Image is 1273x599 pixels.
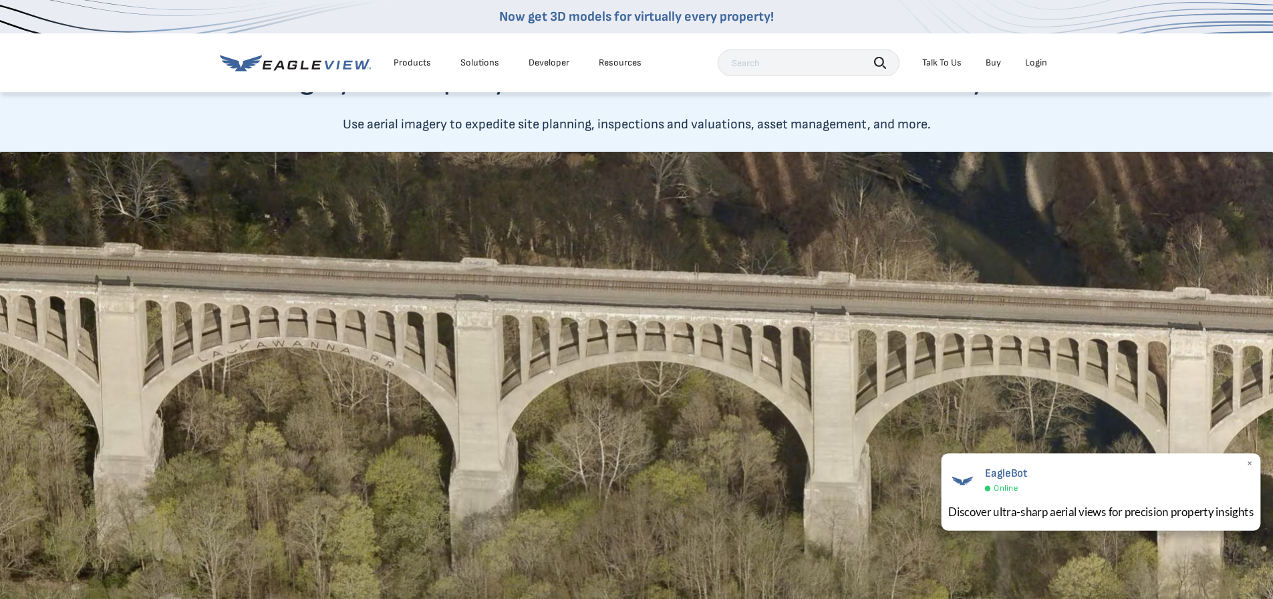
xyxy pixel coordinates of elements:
a: Developer [529,57,569,69]
a: Buy [986,57,1001,69]
div: Products [394,57,431,69]
div: Talk To Us [922,57,962,69]
img: EagleBot [948,467,976,495]
div: Resources [599,57,642,69]
span: × [1246,457,1254,471]
input: Search [718,49,899,76]
span: Online [994,483,1018,494]
div: Login [1025,57,1047,69]
span: EagleBot [985,467,1028,480]
div: Solutions [460,57,499,69]
a: Now get 3D models for virtually every property! [499,9,774,25]
div: Discover ultra-sharp aerial views for precision property insights [948,503,1254,520]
